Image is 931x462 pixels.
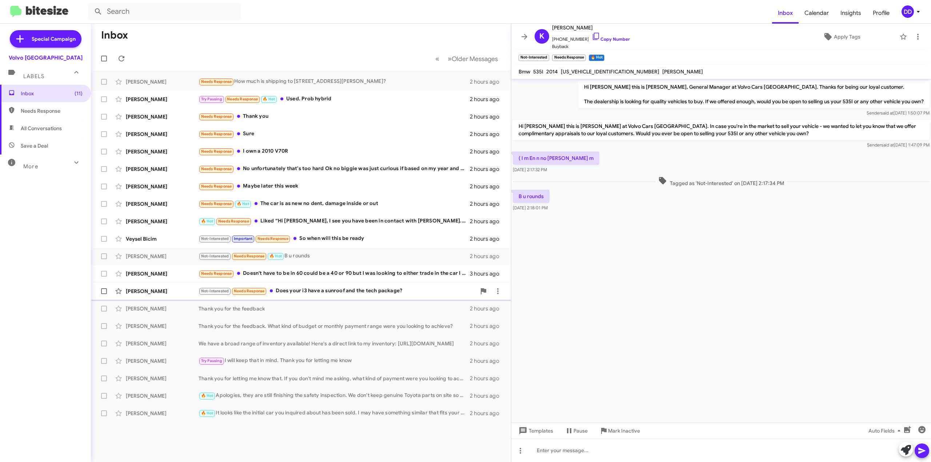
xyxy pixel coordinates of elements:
[452,55,498,63] span: Older Messages
[470,375,505,382] div: 2 hours ago
[513,205,548,210] span: [DATE] 2:18:01 PM
[21,107,83,115] span: Needs Response
[201,289,229,293] span: Not-Interested
[662,68,703,75] span: [PERSON_NAME]
[895,5,923,18] button: DD
[126,183,199,190] div: [PERSON_NAME]
[23,163,38,170] span: More
[199,357,470,365] div: I will keep that in mind. Thank you for letting me know
[234,236,253,241] span: Important
[470,96,505,103] div: 2 hours ago
[867,110,930,116] span: Sender [DATE] 1:50:07 PM
[448,54,452,63] span: »
[126,113,199,120] div: [PERSON_NAME]
[863,424,909,437] button: Auto Fields
[201,149,232,154] span: Needs Response
[511,424,559,437] button: Templates
[574,424,588,437] span: Pause
[470,357,505,365] div: 2 hours ago
[470,340,505,347] div: 2 hours ago
[126,78,199,85] div: [PERSON_NAME]
[32,35,76,43] span: Special Campaign
[470,113,505,120] div: 2 hours ago
[199,112,470,121] div: Thank you
[470,165,505,173] div: 2 hours ago
[199,269,470,278] div: Doesn't have to be in 60 could be a 40 or 90 but I was looking to either trade in the car I have ...
[513,167,547,172] span: [DATE] 2:17:32 PM
[227,97,258,101] span: Needs Response
[201,79,232,84] span: Needs Response
[126,340,199,347] div: [PERSON_NAME]
[867,142,930,148] span: Sender [DATE] 1:47:09 PM
[772,3,799,24] a: Inbox
[234,289,265,293] span: Needs Response
[10,30,81,48] a: Special Campaign
[126,288,199,295] div: [PERSON_NAME]
[435,54,439,63] span: «
[199,409,470,417] div: It looks like the initial car you inquired about has been sold. I may have something similar that...
[470,130,505,138] div: 2 hours ago
[513,152,599,165] p: ( I m En n no [PERSON_NAME] m
[21,125,62,132] span: All Conversations
[126,322,199,330] div: [PERSON_NAME]
[552,43,630,50] span: Buyback
[126,253,199,260] div: [PERSON_NAME]
[201,97,222,101] span: Try Pausing
[431,51,444,66] button: Previous
[201,184,232,189] span: Needs Response
[470,183,505,190] div: 2 hours ago
[902,5,914,18] div: DD
[201,358,222,363] span: Try Pausing
[199,147,470,156] div: I own a 2010 V70R
[201,254,229,258] span: Not-Interested
[126,96,199,103] div: [PERSON_NAME]
[23,73,44,80] span: Labels
[199,182,470,190] div: Maybe later this week
[201,166,232,171] span: Needs Response
[199,287,476,295] div: Does your i3 have a sunroof and the tech package?
[199,252,470,260] div: B u rounds
[199,305,470,312] div: Thank you for the feedback
[608,424,640,437] span: Mark Inactive
[592,36,630,42] a: Copy Number
[655,176,787,187] span: Tagged as 'Not-Interested' on [DATE] 2:17:34 PM
[867,3,895,24] a: Profile
[533,68,543,75] span: 535I
[199,322,470,330] div: Thank you for the feedback. What kind of budget or monthly payment range were you looking to achi...
[263,97,275,101] span: 🔥 Hot
[559,424,594,437] button: Pause
[199,130,470,138] div: Sure
[881,110,894,116] span: said at
[75,90,83,97] span: (11)
[519,55,549,61] small: Not-Interested
[126,235,199,242] div: Veysel Bicim
[470,253,505,260] div: 2 hours ago
[126,165,199,173] div: [PERSON_NAME]
[21,90,83,97] span: Inbox
[513,120,930,140] p: Hi [PERSON_NAME] this is [PERSON_NAME] at Volvo Cars [GEOGRAPHIC_DATA]. In case you're in the mar...
[199,375,470,382] div: Thank you for letting me know that. If you don't mind me asking, what kind of payment were you lo...
[269,254,282,258] span: 🔥 Hot
[552,32,630,43] span: [PHONE_NUMBER]
[799,3,835,24] a: Calendar
[126,148,199,155] div: [PERSON_NAME]
[470,235,505,242] div: 2 hours ago
[201,393,213,398] span: 🔥 Hot
[835,3,867,24] a: Insights
[9,54,83,61] div: Volvo [GEOGRAPHIC_DATA]
[470,270,505,277] div: 3 hours ago
[578,80,930,108] p: Hi [PERSON_NAME] this is [PERSON_NAME], General Manager at Volvo Cars [GEOGRAPHIC_DATA]. Thanks f...
[594,424,646,437] button: Mark Inactive
[126,200,199,208] div: [PERSON_NAME]
[201,219,213,224] span: 🔥 Hot
[21,142,48,149] span: Save a Deal
[552,55,586,61] small: Needs Response
[234,254,265,258] span: Needs Response
[199,77,470,86] div: How much is shipping to [STREET_ADDRESS][PERSON_NAME]?
[470,200,505,208] div: 2 hours ago
[539,31,544,42] span: K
